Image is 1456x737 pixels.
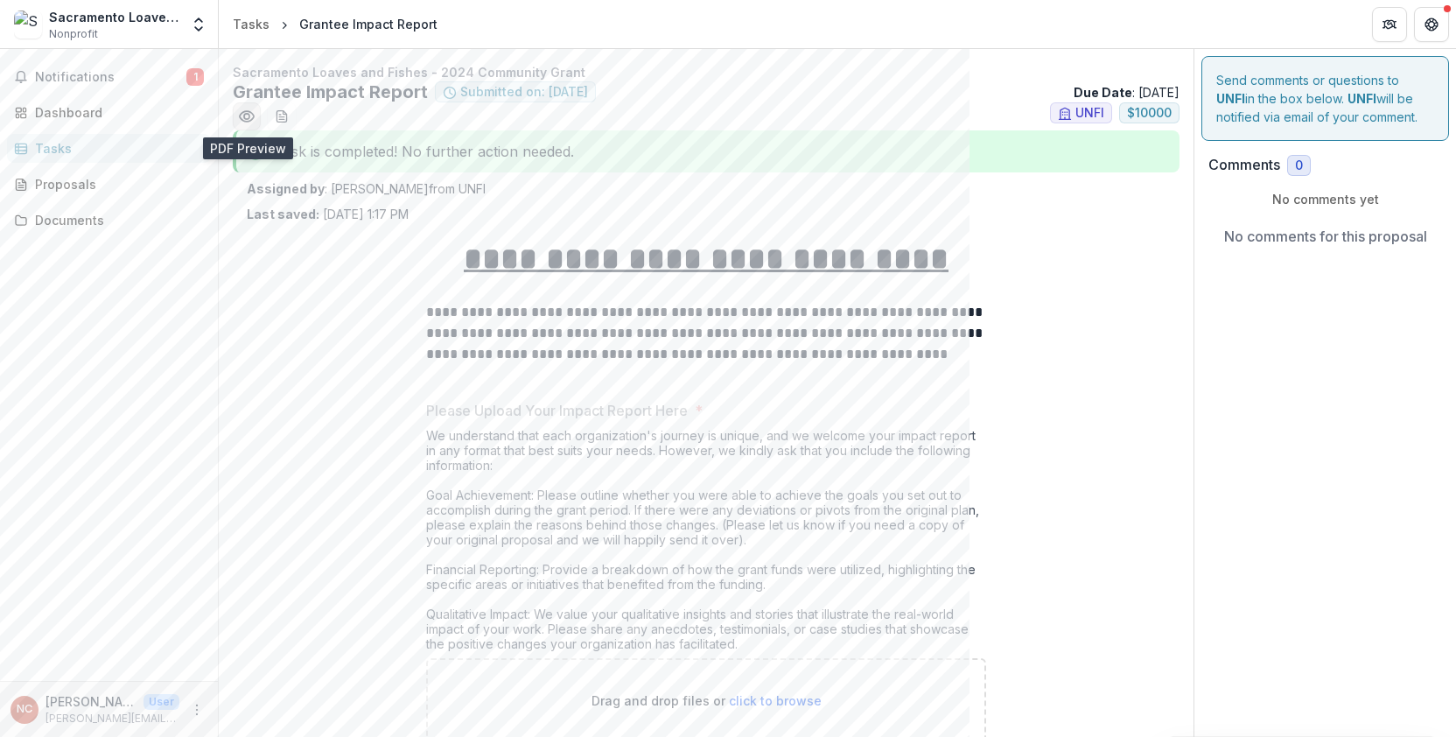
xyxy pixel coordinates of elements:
[299,15,437,33] div: Grantee Impact Report
[247,181,325,196] strong: Assigned by
[1372,7,1407,42] button: Partners
[186,7,211,42] button: Open entity switcher
[35,175,197,193] div: Proposals
[1224,226,1427,247] p: No comments for this proposal
[7,170,211,199] a: Proposals
[1414,7,1449,42] button: Get Help
[426,428,986,658] div: We understand that each organization's journey is unique, and we welcome your impact report in an...
[233,15,269,33] div: Tasks
[35,70,186,85] span: Notifications
[1347,91,1376,106] strong: UNFI
[143,694,179,710] p: User
[729,693,822,708] span: click to browse
[45,692,136,711] p: [PERSON_NAME]
[35,139,197,158] div: Tasks
[49,8,179,26] div: Sacramento Loaves And Fishes
[591,691,822,710] p: Drag and drop files or
[226,11,276,37] a: Tasks
[247,205,409,223] p: [DATE] 1:17 PM
[233,81,428,102] h2: Grantee Impact Report
[17,704,32,715] div: Naomi Cabral
[186,699,207,720] button: More
[7,63,211,91] button: Notifications1
[233,63,1179,81] p: Sacramento Loaves and Fishes - 2024 Community Grant
[1208,157,1280,173] h2: Comments
[426,400,688,421] p: Please Upload Your Impact Report Here
[14,11,42,39] img: Sacramento Loaves And Fishes
[1127,106,1172,121] span: $ 10000
[247,179,1165,198] p: : [PERSON_NAME] from UNFI
[49,26,98,42] span: Nonprofit
[1074,85,1132,100] strong: Due Date
[1208,190,1442,208] p: No comments yet
[35,103,197,122] div: Dashboard
[1216,91,1245,106] strong: UNFI
[186,68,204,86] span: 1
[7,206,211,235] a: Documents
[1074,83,1179,102] p: : [DATE]
[233,102,261,130] button: Preview e4d4041e-d9e3-48be-aabc-1238780cfcb1.pdf
[1075,106,1104,121] span: UNFI
[1201,56,1449,141] div: Send comments or questions to in the box below. will be notified via email of your comment.
[268,102,296,130] button: download-word-button
[460,85,588,100] span: Submitted on: [DATE]
[1295,158,1303,173] span: 0
[35,211,197,229] div: Documents
[45,711,179,726] p: [PERSON_NAME][EMAIL_ADDRESS][DOMAIN_NAME]
[7,98,211,127] a: Dashboard
[226,11,444,37] nav: breadcrumb
[233,130,1179,172] div: Task is completed! No further action needed.
[7,134,211,163] a: Tasks
[247,207,319,221] strong: Last saved:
